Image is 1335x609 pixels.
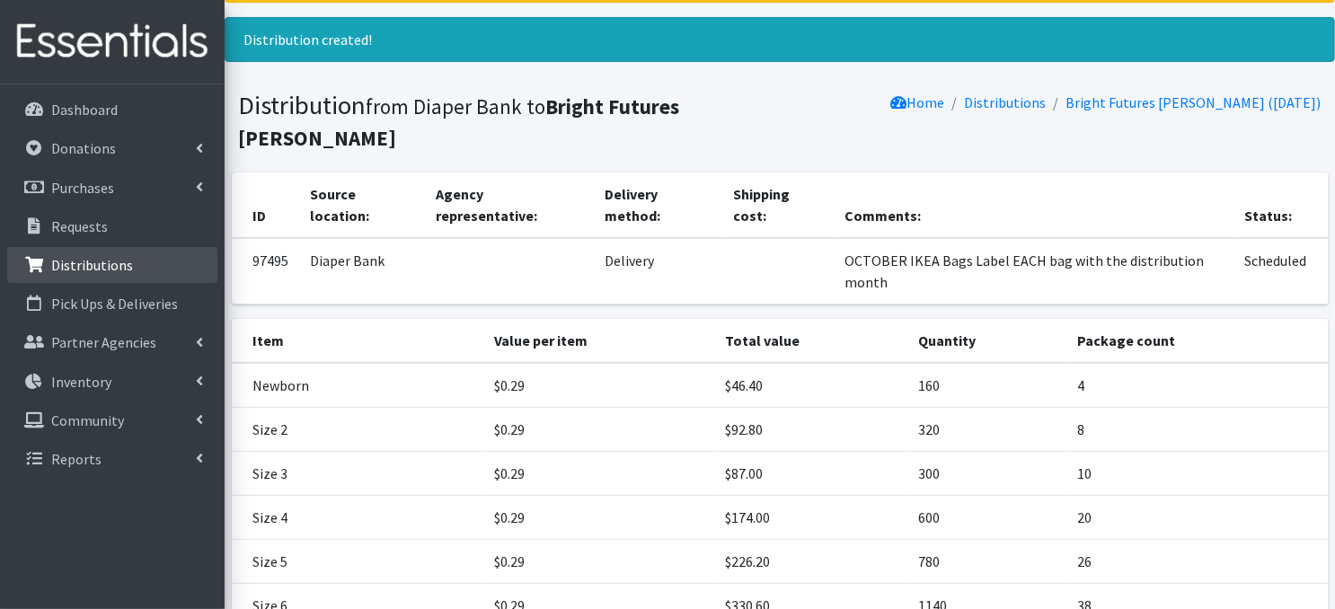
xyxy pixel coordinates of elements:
[239,93,680,151] b: Bright Futures [PERSON_NAME]
[965,93,1047,111] a: Distributions
[51,411,124,429] p: Community
[7,247,217,283] a: Distributions
[239,93,680,151] small: from Diaper Bank to
[51,295,178,313] p: Pick Ups & Deliveries
[232,496,484,540] td: Size 4
[484,452,715,496] td: $0.29
[232,452,484,496] td: Size 3
[232,238,300,304] td: 97495
[7,208,217,244] a: Requests
[1233,172,1328,238] th: Status:
[715,496,908,540] td: $174.00
[1066,408,1328,452] td: 8
[1233,238,1328,304] td: Scheduled
[7,364,217,400] a: Inventory
[425,172,594,238] th: Agency representative:
[715,540,908,584] td: $226.20
[908,408,1067,452] td: 320
[7,324,217,360] a: Partner Agencies
[595,172,723,238] th: Delivery method:
[908,496,1067,540] td: 600
[834,172,1233,238] th: Comments:
[1066,540,1328,584] td: 26
[51,450,102,468] p: Reports
[484,540,715,584] td: $0.29
[722,172,834,238] th: Shipping cost:
[715,452,908,496] td: $87.00
[1066,496,1328,540] td: 20
[51,333,156,351] p: Partner Agencies
[7,170,217,206] a: Purchases
[239,90,774,152] h1: Distribution
[232,540,484,584] td: Size 5
[7,402,217,438] a: Community
[7,92,217,128] a: Dashboard
[1066,93,1322,111] a: Bright Futures [PERSON_NAME] ([DATE])
[232,363,484,408] td: Newborn
[1066,319,1328,363] th: Package count
[300,238,426,304] td: Diaper Bank
[51,256,133,274] p: Distributions
[232,408,484,452] td: Size 2
[232,319,484,363] th: Item
[908,452,1067,496] td: 300
[484,408,715,452] td: $0.29
[300,172,426,238] th: Source location:
[715,408,908,452] td: $92.80
[7,12,217,72] img: HumanEssentials
[7,130,217,166] a: Donations
[834,238,1233,304] td: OCTOBER IKEA Bags Label EACH bag with the distribution month
[51,373,111,391] p: Inventory
[715,319,908,363] th: Total value
[908,319,1067,363] th: Quantity
[51,139,116,157] p: Donations
[1066,363,1328,408] td: 4
[595,238,723,304] td: Delivery
[484,363,715,408] td: $0.29
[51,217,108,235] p: Requests
[484,496,715,540] td: $0.29
[7,286,217,322] a: Pick Ups & Deliveries
[908,540,1067,584] td: 780
[225,17,1335,62] div: Distribution created!
[232,172,300,238] th: ID
[51,101,118,119] p: Dashboard
[484,319,715,363] th: Value per item
[7,441,217,477] a: Reports
[891,93,945,111] a: Home
[1066,452,1328,496] td: 10
[51,179,114,197] p: Purchases
[715,363,908,408] td: $46.40
[908,363,1067,408] td: 160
